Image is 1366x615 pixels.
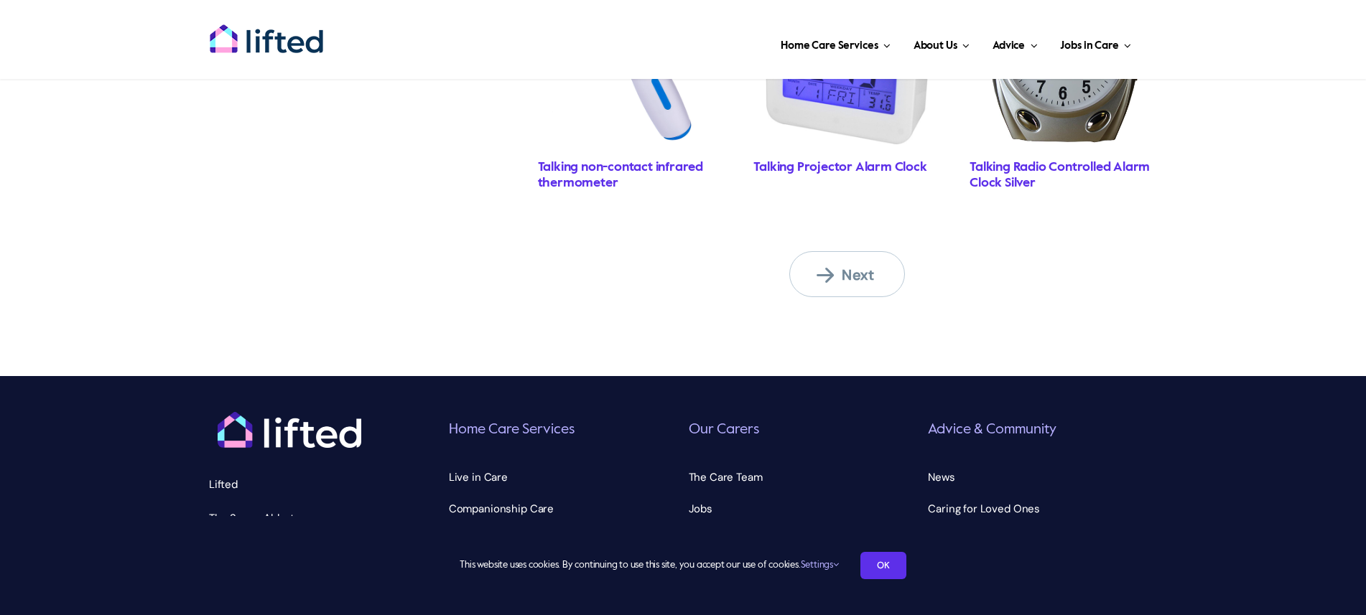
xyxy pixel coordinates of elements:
a: Talking Radio Controlled Alarm Clock Silver [970,161,1150,189]
span: Live in Care [449,466,508,489]
h6: Our Carers [689,421,918,440]
a: Jobs [689,497,918,520]
a: Companionship Care [449,497,678,520]
span: Caring for Loved Ones [928,497,1040,520]
span: Companionship Care [449,497,554,520]
span: Jobs [689,497,712,520]
a: Talking non-contact infrared thermometer [538,161,703,189]
span: Advice [993,34,1025,57]
span: About Us [914,34,957,57]
span: Home Care Services [781,34,878,57]
a: Jobs in Care [1056,22,1135,65]
span: The Care Team [689,466,763,489]
a: Live in Care [449,466,678,489]
a: The Care Team [689,466,918,489]
nav: Advice & Community [928,466,1157,615]
p: Lifted [209,473,370,496]
h6: Home Care Services [449,421,678,440]
span: News [928,466,954,489]
span: Next [817,266,896,284]
a: Caring for Loved Ones [928,497,1157,520]
nav: Our Carers [689,466,918,615]
nav: Home Care Services [449,466,678,615]
span: Jobs in Care [1060,34,1118,57]
a: Advice [988,22,1041,65]
a: Settings [801,560,839,570]
a: Talking Projector Alarm Clock [753,161,926,174]
a: OK [860,552,906,579]
img: logo-white [218,412,361,448]
a: About Us [909,22,974,65]
span: This website uses cookies. By continuing to use this site, you accept our use of cookies. [460,554,838,577]
a: Home Care Services [776,22,895,65]
nav: Main Menu [370,22,1135,65]
a: lifted-logo [209,24,324,38]
a: Next [789,251,905,297]
a: News [928,466,1157,489]
h6: Advice & Community [928,421,1157,440]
